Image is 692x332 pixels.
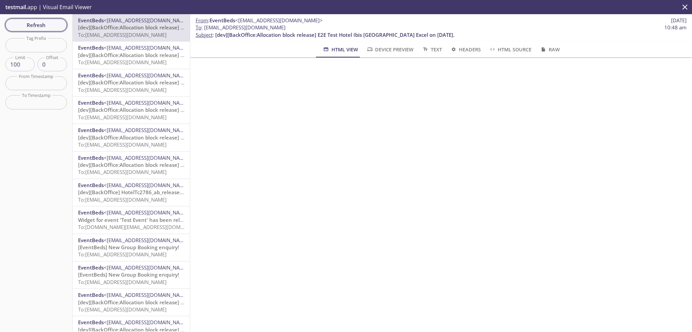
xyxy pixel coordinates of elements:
span: <[EMAIL_ADDRESS][DOMAIN_NAME]> [104,127,191,133]
span: [dev][BackOffice:Allocation block release] HotelTc2786_ab_release_notification_should_be_sent_bef... [78,106,384,113]
span: EventBeds [78,182,104,188]
p: : [196,24,687,39]
div: EventBeds<[EMAIL_ADDRESS][DOMAIN_NAME]>Widget for event 'Test Event' has been releasedTo:[DOMAIN_... [73,206,190,233]
span: HTML View [322,45,358,54]
span: <[EMAIL_ADDRESS][DOMAIN_NAME]> [235,17,323,24]
span: [DATE] [671,17,687,24]
span: EventBeds [78,237,104,244]
div: EventBeds<[EMAIL_ADDRESS][DOMAIN_NAME]>[dev][BackOffice:Allocation block release] HotelTc2786_ab_... [73,69,190,96]
span: To: [EMAIL_ADDRESS][DOMAIN_NAME] [78,59,167,66]
span: <[EMAIL_ADDRESS][DOMAIN_NAME]> [104,291,191,298]
div: EventBeds<[EMAIL_ADDRESS][DOMAIN_NAME]>[dev][BackOffice:Allocation block release] E2E Test Hotel ... [73,124,190,151]
span: Text [422,45,442,54]
span: Subject [196,31,213,38]
span: [dev][BackOffice] HotelTc2786_ab_release_notification_should_be_sent_before_releasedate - Message... [78,189,515,196]
span: [dev][BackOffice:Allocation block release] HotelTc2786_ab_release_notification_should_be_sent_bef... [78,79,384,86]
span: EventBeds [78,264,104,271]
span: EventBeds [78,44,104,51]
div: EventBeds<[EMAIL_ADDRESS][DOMAIN_NAME]>[dev][BackOffice:Allocation block release] HotelTc2786_ab_... [73,97,190,124]
span: EventBeds [78,209,104,216]
span: 10:48 am [664,24,687,31]
span: Widget for event 'Test Event' has been released [78,216,194,223]
span: Raw [540,45,560,54]
span: Device Preview [366,45,414,54]
span: <[EMAIL_ADDRESS][DOMAIN_NAME]> [104,44,191,51]
span: To: [EMAIL_ADDRESS][DOMAIN_NAME] [78,251,167,258]
div: EventBeds<[EMAIL_ADDRESS][DOMAIN_NAME]>[dev][BackOffice:Allocation block release] E2E Test Hotel ... [73,14,190,41]
span: <[EMAIL_ADDRESS][DOMAIN_NAME]> [104,319,191,326]
span: From [196,17,208,24]
span: [dev][BackOffice:Allocation block release] HotelTc2786_ab_release_notification_should_be_sent_bef... [78,299,384,306]
button: Refresh [5,19,67,31]
span: Refresh [11,21,61,29]
div: EventBeds<[EMAIL_ADDRESS][DOMAIN_NAME]>[EventBeds] New Group Booking enquiry!To:[EMAIL_ADDRESS][D... [73,261,190,288]
span: <[EMAIL_ADDRESS][DOMAIN_NAME]> [104,99,191,106]
span: To: [EMAIL_ADDRESS][DOMAIN_NAME] [78,306,167,313]
span: To: [EMAIL_ADDRESS][DOMAIN_NAME] [78,114,167,121]
div: EventBeds<[EMAIL_ADDRESS][DOMAIN_NAME]>[dev][BackOffice:Allocation block release] HotelTc2786_ab_... [73,152,190,179]
div: EventBeds<[EMAIL_ADDRESS][DOMAIN_NAME]>[EventBeds] New Group Booking enquiry!To:[EMAIL_ADDRESS][D... [73,234,190,261]
span: EventBeds [78,319,104,326]
span: : [EMAIL_ADDRESS][DOMAIN_NAME] [196,24,286,31]
span: [dev][BackOffice:Allocation block release] E2E Test Hotel Ibis [GEOGRAPHIC_DATA] Excel on [DATE]. [78,24,317,31]
span: [dev][BackOffice:Allocation block release] E2E Test Hotel Ibis [GEOGRAPHIC_DATA] Excel on [DATE]. [78,52,317,58]
span: To: [EMAIL_ADDRESS][DOMAIN_NAME] [78,279,167,285]
span: To [196,24,201,31]
span: To: [EMAIL_ADDRESS][DOMAIN_NAME] [78,169,167,175]
span: [dev][BackOffice:Allocation block release] E2E Test Hotel Ibis [GEOGRAPHIC_DATA] Excel on [DATE]. [215,31,454,38]
div: EventBeds<[EMAIL_ADDRESS][DOMAIN_NAME]>[dev][BackOffice:Allocation block release] E2E Test Hotel ... [73,42,190,69]
span: [EventBeds] New Group Booking enquiry! [78,271,179,278]
span: EventBeds [78,127,104,133]
span: [dev][BackOffice:Allocation block release] E2E Test Hotel Ibis [GEOGRAPHIC_DATA] Excel on [DATE]. [78,134,317,141]
span: testmail [5,3,26,11]
span: <[EMAIL_ADDRESS][DOMAIN_NAME]> [104,264,191,271]
span: <[EMAIL_ADDRESS][DOMAIN_NAME]> [104,237,191,244]
span: Headers [450,45,481,54]
span: To: [EMAIL_ADDRESS][DOMAIN_NAME] [78,141,167,148]
span: EventBeds [78,99,104,106]
span: EventBeds [209,17,235,24]
span: To: [DOMAIN_NAME][EMAIL_ADDRESS][DOMAIN_NAME] [78,224,206,230]
span: <[EMAIL_ADDRESS][DOMAIN_NAME]> [104,209,191,216]
span: EventBeds [78,154,104,161]
span: <[EMAIL_ADDRESS][DOMAIN_NAME]> [104,182,191,188]
div: EventBeds<[EMAIL_ADDRESS][DOMAIN_NAME]>[dev][BackOffice] HotelTc2786_ab_release_notification_shou... [73,179,190,206]
span: [EventBeds] New Group Booking enquiry! [78,244,179,251]
span: EventBeds [78,72,104,79]
span: <[EMAIL_ADDRESS][DOMAIN_NAME]> [104,17,191,24]
span: To: [EMAIL_ADDRESS][DOMAIN_NAME] [78,86,167,93]
span: HTML Source [489,45,532,54]
span: To: [EMAIL_ADDRESS][DOMAIN_NAME] [78,196,167,203]
span: <[EMAIL_ADDRESS][DOMAIN_NAME]> [104,72,191,79]
span: EventBeds [78,17,104,24]
span: EventBeds [78,291,104,298]
span: : [196,17,323,24]
span: [dev][BackOffice:Allocation block release] HotelTc2786_ab_release_notification_should_be_sent_bef... [78,161,384,168]
span: To: [EMAIL_ADDRESS][DOMAIN_NAME] [78,31,167,38]
span: <[EMAIL_ADDRESS][DOMAIN_NAME]> [104,154,191,161]
div: EventBeds<[EMAIL_ADDRESS][DOMAIN_NAME]>[dev][BackOffice:Allocation block release] HotelTc2786_ab_... [73,289,190,316]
